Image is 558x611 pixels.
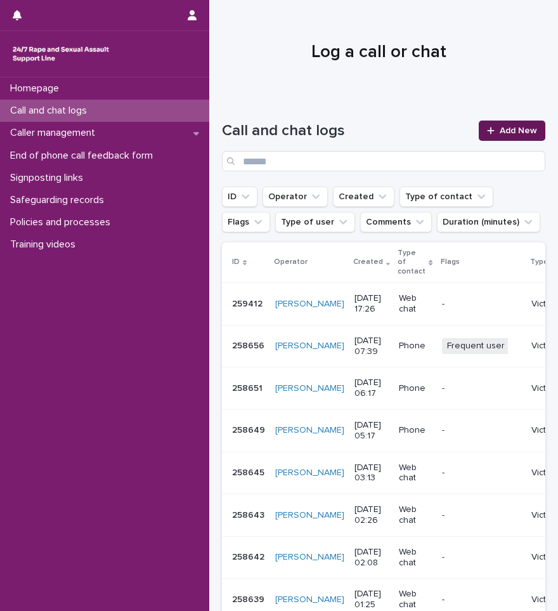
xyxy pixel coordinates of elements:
[354,293,389,315] p: [DATE] 17:26
[399,341,431,351] p: Phone
[399,187,493,207] button: Type of contact
[354,547,389,568] p: [DATE] 02:08
[399,383,431,394] p: Phone
[442,552,521,563] p: -
[232,592,267,605] p: 258639
[5,216,120,228] p: Policies and processes
[399,293,431,315] p: Web chat
[275,299,344,310] a: [PERSON_NAME]
[274,255,308,269] p: Operator
[398,246,425,279] p: Type of contact
[222,42,536,63] h1: Log a call or chat
[353,255,383,269] p: Created
[232,549,267,563] p: 258642
[232,338,267,351] p: 258656
[441,255,460,269] p: Flags
[5,127,105,139] p: Caller management
[479,121,545,141] a: Add New
[442,299,521,310] p: -
[333,187,394,207] button: Created
[442,510,521,521] p: -
[232,465,267,478] p: 258645
[275,425,344,436] a: [PERSON_NAME]
[275,383,344,394] a: [PERSON_NAME]
[222,187,257,207] button: ID
[354,378,389,399] p: [DATE] 06:17
[263,187,328,207] button: Operator
[275,468,344,478] a: [PERSON_NAME]
[354,336,389,357] p: [DATE] 07:39
[232,255,240,269] p: ID
[222,212,270,232] button: Flags
[399,547,431,568] p: Web chat
[5,172,93,184] p: Signposting links
[399,589,431,610] p: Web chat
[399,425,431,436] p: Phone
[442,338,510,354] span: Frequent user
[442,595,521,605] p: -
[442,468,521,478] p: -
[5,239,86,251] p: Training videos
[275,510,344,521] a: [PERSON_NAME]
[442,383,521,394] p: -
[10,41,112,67] img: rhQMoQhaT3yELyF149Cw
[275,552,344,563] a: [PERSON_NAME]
[354,589,389,610] p: [DATE] 01:25
[5,150,163,162] p: End of phone call feedback form
[500,126,537,135] span: Add New
[360,212,432,232] button: Comments
[354,504,389,526] p: [DATE] 02:26
[275,341,344,351] a: [PERSON_NAME]
[5,194,114,206] p: Safeguarding records
[5,105,97,117] p: Call and chat logs
[399,463,431,484] p: Web chat
[275,212,355,232] button: Type of user
[437,212,540,232] button: Duration (minutes)
[442,425,521,436] p: -
[232,508,267,521] p: 258643
[232,381,265,394] p: 258651
[354,463,389,484] p: [DATE] 03:13
[399,504,431,526] p: Web chat
[354,420,389,442] p: [DATE] 05:17
[232,296,265,310] p: 259412
[232,423,268,436] p: 258649
[275,595,344,605] a: [PERSON_NAME]
[5,82,69,95] p: Homepage
[222,122,471,140] h1: Call and chat logs
[222,151,545,171] input: Search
